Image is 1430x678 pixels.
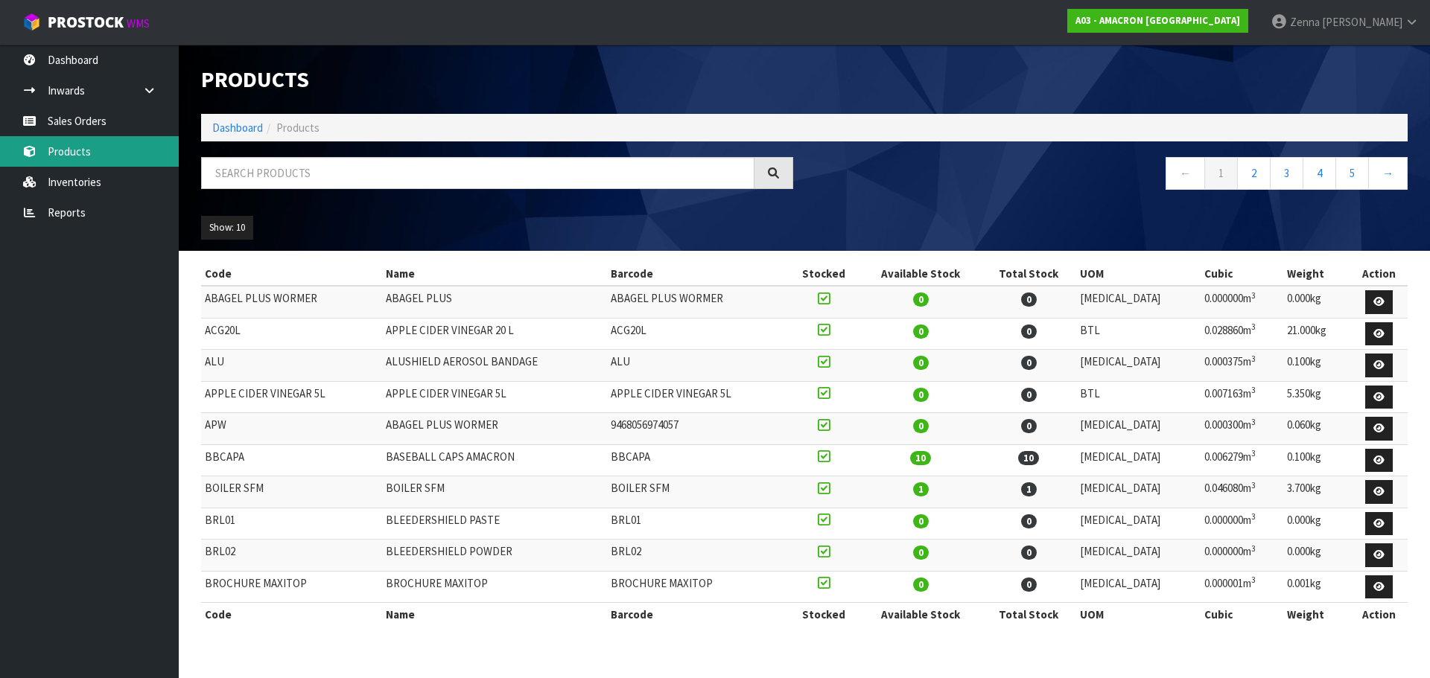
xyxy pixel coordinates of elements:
td: BTL [1076,318,1201,350]
button: Show: 10 [201,216,253,240]
td: [MEDICAL_DATA] [1076,508,1201,540]
span: 1 [1021,482,1037,496]
span: 0 [913,578,929,592]
td: BROCHURE MAXITOP [201,571,382,603]
th: Name [382,262,607,286]
input: Search products [201,157,754,189]
th: UOM [1076,262,1201,286]
td: BBCAPA [607,444,788,476]
td: APPLE CIDER VINEGAR 5L [201,381,382,413]
td: ALUSHIELD AEROSOL BANDAGE [382,350,607,382]
td: 0.000kg [1283,286,1350,318]
th: Cubic [1201,262,1284,286]
td: BLEEDERSHIELD POWDER [382,540,607,572]
td: [MEDICAL_DATA] [1076,476,1201,508]
td: 0.000kg [1283,508,1350,540]
th: Code [201,262,382,286]
a: Dashboard [212,121,263,135]
sup: 3 [1251,290,1256,301]
span: 0 [913,356,929,370]
td: ALU [607,350,788,382]
span: 0 [1021,546,1037,560]
a: ← [1166,157,1205,189]
td: [MEDICAL_DATA] [1076,286,1201,318]
td: BRL02 [201,540,382,572]
a: 4 [1303,157,1336,189]
td: BOILER SFM [201,476,382,508]
td: 21.000kg [1283,318,1350,350]
td: ABAGEL PLUS [382,286,607,318]
span: 0 [1021,578,1037,592]
th: Weight [1283,262,1350,286]
a: 3 [1270,157,1303,189]
td: APPLE CIDER VINEGAR 5L [382,381,607,413]
td: [MEDICAL_DATA] [1076,413,1201,445]
sup: 3 [1251,322,1256,332]
span: Products [276,121,320,135]
span: 0 [1021,356,1037,370]
td: BOILER SFM [607,476,788,508]
img: cube-alt.png [22,13,41,31]
td: ABAGEL PLUS WORMER [201,286,382,318]
span: Zenna [1290,15,1320,29]
th: Barcode [607,603,788,627]
a: 1 [1204,157,1238,189]
th: Cubic [1201,603,1284,627]
td: 0.100kg [1283,350,1350,382]
th: Total Stock [982,262,1076,286]
td: 0.100kg [1283,444,1350,476]
td: BRL02 [607,540,788,572]
th: Action [1350,603,1408,627]
td: 0.000kg [1283,540,1350,572]
sup: 3 [1251,480,1256,490]
sup: 3 [1251,354,1256,364]
td: BROCHURE MAXITOP [382,571,607,603]
td: 0.007163m [1201,381,1284,413]
td: APPLE CIDER VINEGAR 20 L [382,318,607,350]
a: → [1368,157,1408,189]
th: Name [382,603,607,627]
td: 0.001kg [1283,571,1350,603]
td: 0.000375m [1201,350,1284,382]
span: 0 [1021,292,1037,307]
td: [MEDICAL_DATA] [1076,571,1201,603]
td: [MEDICAL_DATA] [1076,350,1201,382]
td: APW [201,413,382,445]
td: ACG20L [607,318,788,350]
sup: 3 [1251,511,1256,522]
td: BOILER SFM [382,476,607,508]
td: 5.350kg [1283,381,1350,413]
td: 0.060kg [1283,413,1350,445]
td: ABAGEL PLUS WORMER [382,413,607,445]
th: Stocked [788,262,859,286]
th: Total Stock [982,603,1076,627]
h1: Products [201,67,793,92]
td: 0.046080m [1201,476,1284,508]
td: 0.000000m [1201,540,1284,572]
span: 0 [913,514,929,528]
td: ALU [201,350,382,382]
th: Action [1350,262,1408,286]
span: 0 [1021,388,1037,402]
td: 0.028860m [1201,318,1284,350]
span: 0 [913,388,929,402]
td: [MEDICAL_DATA] [1076,444,1201,476]
span: 0 [913,324,929,339]
td: ABAGEL PLUS WORMER [607,286,788,318]
sup: 3 [1251,448,1256,458]
td: 0.000300m [1201,413,1284,445]
span: 0 [913,419,929,433]
td: BBCAPA [201,444,382,476]
nav: Page navigation [816,157,1408,194]
td: BRL01 [607,508,788,540]
a: 5 [1335,157,1369,189]
td: 0.000000m [1201,508,1284,540]
span: 0 [913,546,929,560]
th: Available Stock [859,603,982,627]
span: 0 [1021,324,1037,339]
span: 10 [1018,451,1039,465]
th: Barcode [607,262,788,286]
td: BROCHURE MAXITOP [607,571,788,603]
td: [MEDICAL_DATA] [1076,540,1201,572]
td: BASEBALL CAPS AMACRON [382,444,607,476]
